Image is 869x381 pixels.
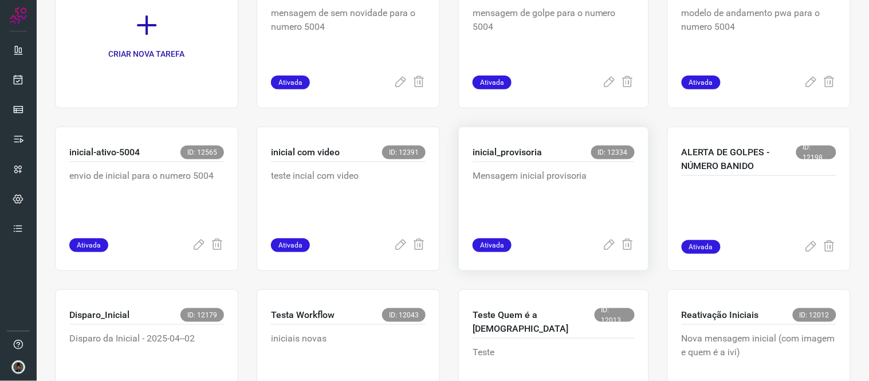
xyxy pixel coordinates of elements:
[271,76,310,89] span: Ativada
[595,308,635,322] span: ID: 12013
[473,76,512,89] span: Ativada
[271,169,426,226] p: teste incial com video
[271,146,340,159] p: inicial com video
[69,169,224,226] p: envio de inicial para o numero 5004
[473,308,595,336] p: Teste Quem é a [DEMOGRAPHIC_DATA]
[69,308,129,322] p: Disparo_Inicial
[682,240,721,254] span: Ativada
[109,48,185,60] p: CRIAR NOVA TAREFA
[591,146,635,159] span: ID: 12334
[10,7,27,24] img: Logo
[180,146,224,159] span: ID: 12565
[682,6,836,64] p: modelo de andamento pwa para o numero 5004
[682,308,759,322] p: Reativação Iniciais
[69,146,140,159] p: inicial-ativo-5004
[271,6,426,64] p: mensagem de sem novidade para o numero 5004
[473,169,635,226] p: Mensagem inicial provisoria
[682,146,796,173] p: ALERTA DE GOLPES - NÚMERO BANIDO
[796,146,836,159] span: ID: 12198
[382,146,426,159] span: ID: 12391
[473,146,542,159] p: inicial_provisoria
[69,238,108,252] span: Ativada
[11,360,25,374] img: d44150f10045ac5288e451a80f22ca79.png
[793,308,836,322] span: ID: 12012
[271,238,310,252] span: Ativada
[180,308,224,322] span: ID: 12179
[473,238,512,252] span: Ativada
[682,76,721,89] span: Ativada
[271,308,335,322] p: Testa Workflow
[473,6,635,64] p: mensagem de golpe para o numero 5004
[382,308,426,322] span: ID: 12043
